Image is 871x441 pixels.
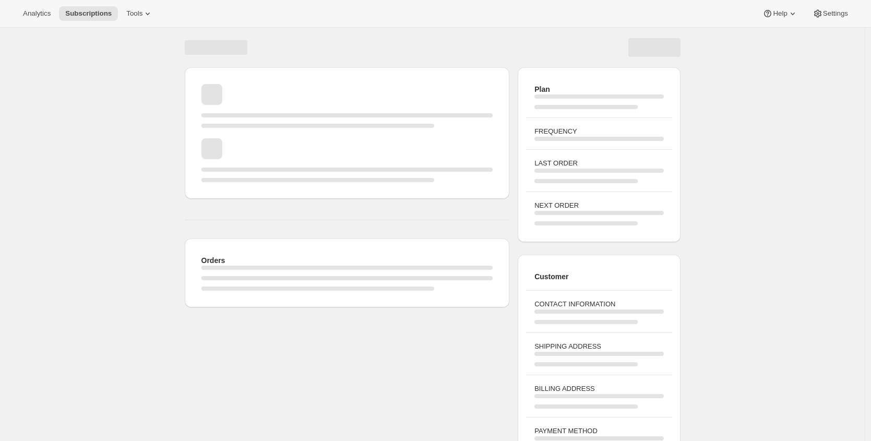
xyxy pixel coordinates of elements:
button: Subscriptions [59,6,118,21]
span: Settings [823,9,848,18]
h3: PAYMENT METHOD [534,426,663,436]
h3: SHIPPING ADDRESS [534,341,663,352]
span: Subscriptions [65,9,112,18]
h3: CONTACT INFORMATION [534,299,663,309]
h3: LAST ORDER [534,158,663,169]
span: Help [773,9,787,18]
h2: Customer [534,271,663,282]
button: Settings [806,6,854,21]
button: Analytics [17,6,57,21]
h3: FREQUENCY [534,126,663,137]
span: Tools [126,9,142,18]
h3: NEXT ORDER [534,200,663,211]
button: Tools [120,6,159,21]
h2: Plan [534,84,663,94]
button: Help [756,6,804,21]
h3: BILLING ADDRESS [534,384,663,394]
h2: Orders [201,255,493,266]
span: Analytics [23,9,51,18]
